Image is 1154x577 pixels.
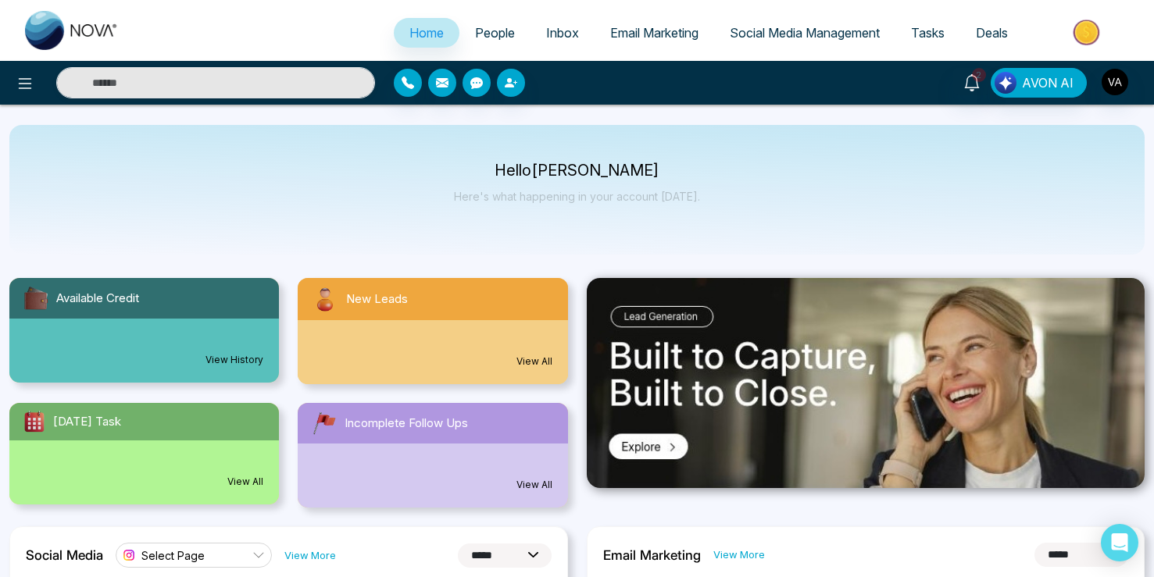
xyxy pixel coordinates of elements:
[531,18,595,48] a: Inbox
[516,354,552,369] a: View All
[345,415,468,433] span: Incomplete Follow Ups
[595,18,714,48] a: Email Marketing
[1031,15,1145,50] img: Market-place.gif
[995,72,1016,94] img: Lead Flow
[394,18,459,48] a: Home
[284,548,336,563] a: View More
[25,11,119,50] img: Nova CRM Logo
[454,190,700,203] p: Here's what happening in your account [DATE].
[714,18,895,48] a: Social Media Management
[22,284,50,312] img: availableCredit.svg
[587,278,1145,488] img: .
[227,475,263,489] a: View All
[911,25,945,41] span: Tasks
[475,25,515,41] span: People
[346,290,408,308] span: New Leads
[310,409,338,437] img: followUps.svg
[713,547,765,562] a: View More
[310,284,340,314] img: newLeads.svg
[1102,69,1128,95] img: User Avatar
[288,278,577,384] a: New LeadsView All
[991,68,1087,98] button: AVON AI
[53,413,121,431] span: [DATE] Task
[409,25,444,41] span: Home
[454,164,700,177] p: Hello [PERSON_NAME]
[1022,73,1074,92] span: AVON AI
[972,68,986,82] span: 2
[141,548,205,563] span: Select Page
[516,478,552,492] a: View All
[546,25,579,41] span: Inbox
[205,353,263,367] a: View History
[26,547,103,563] h2: Social Media
[730,25,880,41] span: Social Media Management
[459,18,531,48] a: People
[288,403,577,508] a: Incomplete Follow UpsView All
[121,547,137,563] img: instagram
[603,547,701,563] h2: Email Marketing
[56,290,139,308] span: Available Credit
[976,25,1008,41] span: Deals
[953,68,991,95] a: 2
[22,409,47,434] img: todayTask.svg
[1101,524,1138,561] div: Open Intercom Messenger
[610,25,698,41] span: Email Marketing
[895,18,960,48] a: Tasks
[960,18,1024,48] a: Deals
